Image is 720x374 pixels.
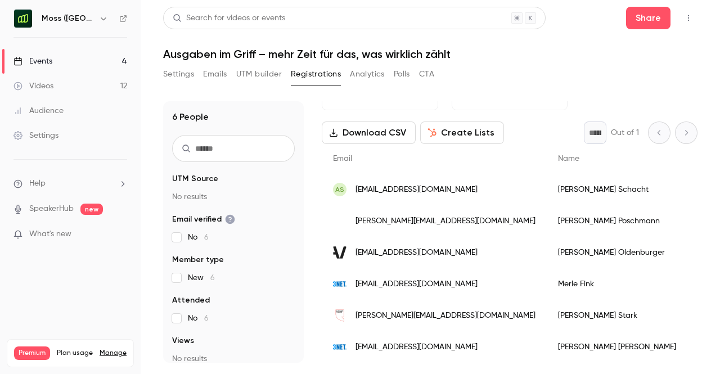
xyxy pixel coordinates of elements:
[558,155,579,163] span: Name
[547,237,687,268] div: [PERSON_NAME] Oldenburger
[80,204,103,215] span: new
[172,214,235,225] span: Email verified
[163,65,194,83] button: Settings
[355,184,478,196] span: [EMAIL_ADDRESS][DOMAIN_NAME]
[100,349,127,358] a: Manage
[163,47,697,61] h1: Ausgaben im Griff – mehr Zeit für das, was wirklich zählt
[547,300,687,331] div: [PERSON_NAME] Stark
[204,314,209,322] span: 6
[611,127,639,138] p: Out of 1
[355,341,478,353] span: [EMAIL_ADDRESS][DOMAIN_NAME]
[14,346,50,360] span: Premium
[333,246,346,259] img: afrikaverein.de
[333,340,346,354] img: 3net.de
[57,349,93,358] span: Plan usage
[29,178,46,190] span: Help
[419,65,434,83] button: CTA
[114,229,127,240] iframe: Noticeable Trigger
[13,80,53,92] div: Videos
[420,121,504,144] button: Create Lists
[14,10,32,28] img: Moss (DE)
[355,215,535,227] span: [PERSON_NAME][EMAIL_ADDRESS][DOMAIN_NAME]
[29,203,74,215] a: SpeakerHub
[172,353,295,364] p: No results
[172,110,209,124] h1: 6 People
[188,232,209,243] span: No
[394,65,410,83] button: Polls
[355,278,478,290] span: [EMAIL_ADDRESS][DOMAIN_NAME]
[322,121,416,144] button: Download CSV
[188,313,209,324] span: No
[291,65,341,83] button: Registrations
[547,174,687,205] div: [PERSON_NAME] Schacht
[172,295,210,306] span: Attended
[335,184,344,195] span: AS
[13,56,52,67] div: Events
[203,65,227,83] button: Emails
[333,214,346,228] img: greier.group
[333,277,346,291] img: 3net.de
[626,7,670,29] button: Share
[547,205,687,237] div: [PERSON_NAME] Poschmann
[172,254,224,265] span: Member type
[333,309,346,322] img: altonaer-theater.de
[547,331,687,363] div: [PERSON_NAME] [PERSON_NAME]
[236,65,282,83] button: UTM builder
[173,12,285,24] div: Search for videos or events
[210,274,215,282] span: 6
[547,268,687,300] div: Merle Fink
[355,310,535,322] span: [PERSON_NAME][EMAIL_ADDRESS][DOMAIN_NAME]
[350,65,385,83] button: Analytics
[188,272,215,283] span: New
[355,247,478,259] span: [EMAIL_ADDRESS][DOMAIN_NAME]
[13,178,127,190] li: help-dropdown-opener
[13,105,64,116] div: Audience
[172,173,218,184] span: UTM Source
[172,191,295,202] p: No results
[42,13,94,24] h6: Moss ([GEOGRAPHIC_DATA])
[172,335,194,346] span: Views
[29,228,71,240] span: What's new
[333,155,352,163] span: Email
[13,130,58,141] div: Settings
[204,233,209,241] span: 6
